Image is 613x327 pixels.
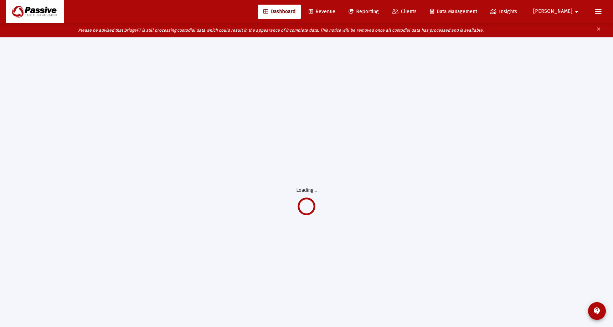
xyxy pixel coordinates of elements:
[596,25,601,36] mat-icon: clear
[424,5,483,19] a: Data Management
[593,307,601,315] mat-icon: contact_support
[386,5,422,19] a: Clients
[430,9,477,15] span: Data Management
[309,9,335,15] span: Revenue
[533,9,572,15] span: [PERSON_NAME]
[392,9,417,15] span: Clients
[572,5,581,19] mat-icon: arrow_drop_down
[485,5,523,19] a: Insights
[525,4,589,19] button: [PERSON_NAME]
[490,9,517,15] span: Insights
[303,5,341,19] a: Revenue
[343,5,385,19] a: Reporting
[263,9,295,15] span: Dashboard
[349,9,379,15] span: Reporting
[11,5,59,19] img: Dashboard
[78,28,484,33] i: Please be advised that BridgeFT is still processing custodial data which could result in the appe...
[258,5,301,19] a: Dashboard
